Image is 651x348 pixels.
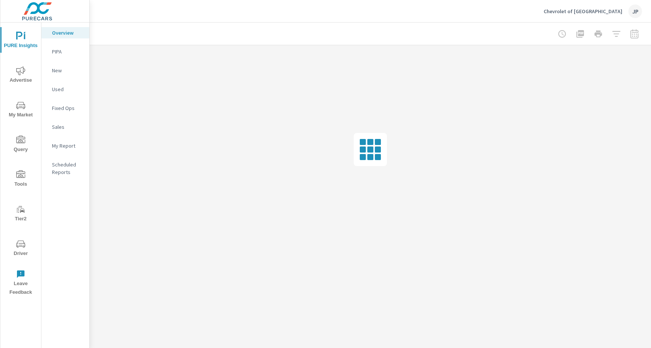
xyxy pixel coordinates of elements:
div: Sales [41,121,89,133]
p: Overview [52,29,83,37]
div: Used [41,84,89,95]
p: PIPA [52,48,83,55]
span: Tier2 [3,205,39,223]
div: PIPA [41,46,89,57]
span: Query [3,136,39,154]
p: Fixed Ops [52,104,83,112]
p: Used [52,85,83,93]
div: New [41,65,89,76]
div: My Report [41,140,89,151]
div: nav menu [0,23,41,300]
div: Overview [41,27,89,38]
span: My Market [3,101,39,119]
span: Driver [3,240,39,258]
div: JP [628,5,642,18]
p: My Report [52,142,83,150]
div: Scheduled Reports [41,159,89,178]
span: Leave Feedback [3,270,39,297]
span: Tools [3,170,39,189]
p: Scheduled Reports [52,161,83,176]
p: Sales [52,123,83,131]
span: PURE Insights [3,32,39,50]
span: Advertise [3,66,39,85]
div: Fixed Ops [41,102,89,114]
p: Chevrolet of [GEOGRAPHIC_DATA] [544,8,622,15]
p: New [52,67,83,74]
